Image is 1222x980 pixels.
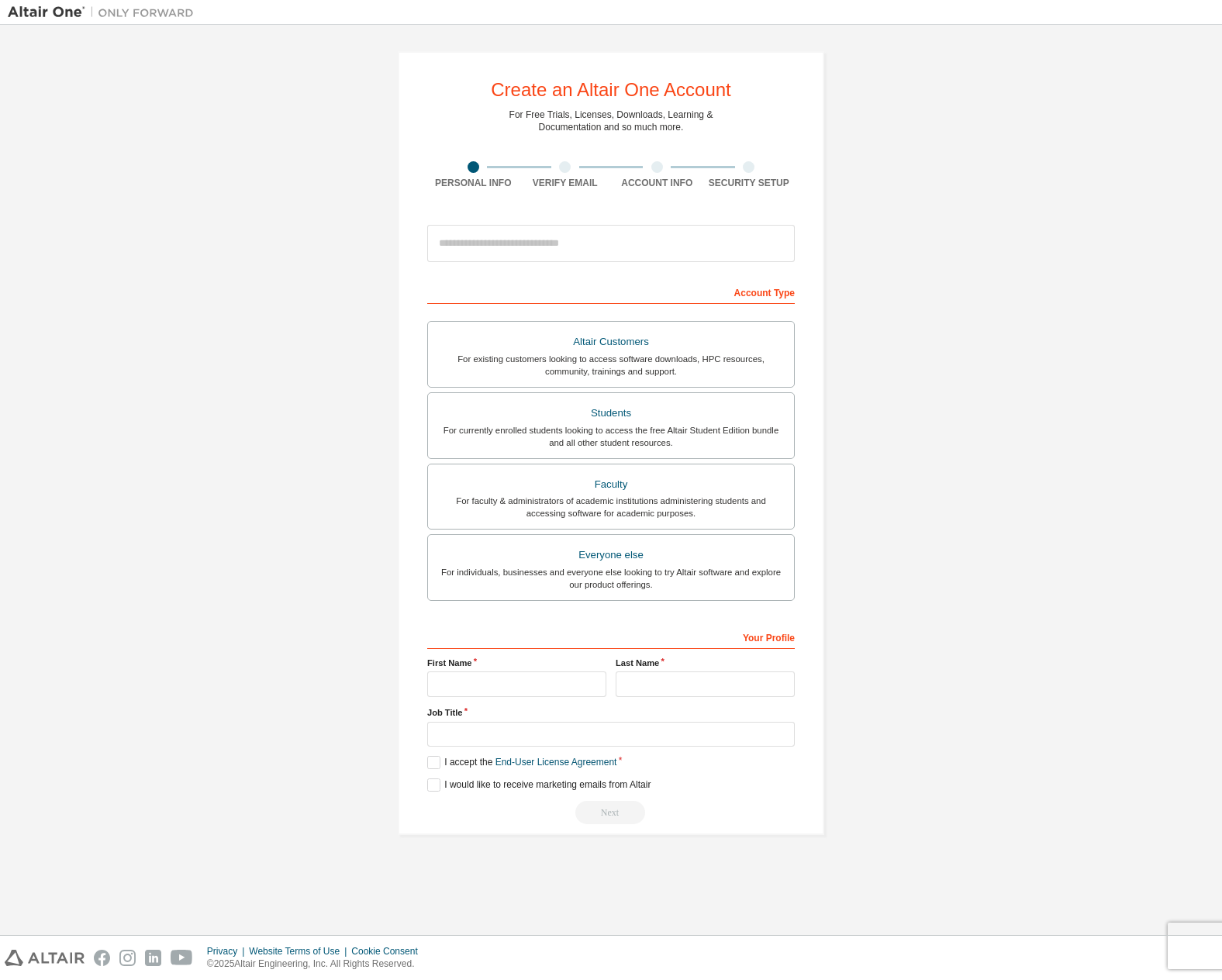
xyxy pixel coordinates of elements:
[427,801,795,824] div: Read and acccept EULA to continue
[427,778,651,792] label: I would like to receive marketing emails from Altair
[427,279,795,304] div: Account Type
[437,424,785,449] div: For currently enrolled students looking to access the free Altair Student Edition bundle and all ...
[437,402,785,424] div: Students
[145,950,161,966] img: linkedin.svg
[520,177,612,189] div: Verify Email
[703,177,796,189] div: Security Setup
[437,495,785,519] div: For faculty & administrators of academic institutions administering students and accessing softwa...
[616,657,795,669] label: Last Name
[427,624,795,649] div: Your Profile
[427,756,616,769] label: I accept the
[207,958,427,971] p: © 2025 Altair Engineering, Inc. All Rights Reserved.
[437,331,785,353] div: Altair Customers
[427,657,606,669] label: First Name
[351,945,426,958] div: Cookie Consent
[437,566,785,591] div: For individuals, businesses and everyone else looking to try Altair software and explore our prod...
[491,81,731,99] div: Create an Altair One Account
[427,177,520,189] div: Personal Info
[509,109,713,133] div: For Free Trials, Licenses, Downloads, Learning & Documentation and so much more.
[249,945,351,958] div: Website Terms of Use
[94,950,110,966] img: facebook.svg
[119,950,136,966] img: instagram.svg
[611,177,703,189] div: Account Info
[207,945,249,958] div: Privacy
[495,757,617,768] a: End-User License Agreement
[437,544,785,566] div: Everyone else
[437,474,785,495] div: Faculty
[427,706,795,719] label: Job Title
[437,353,785,378] div: For existing customers looking to access software downloads, HPC resources, community, trainings ...
[171,950,193,966] img: youtube.svg
[8,5,202,20] img: Altair One
[5,950,85,966] img: altair_logo.svg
